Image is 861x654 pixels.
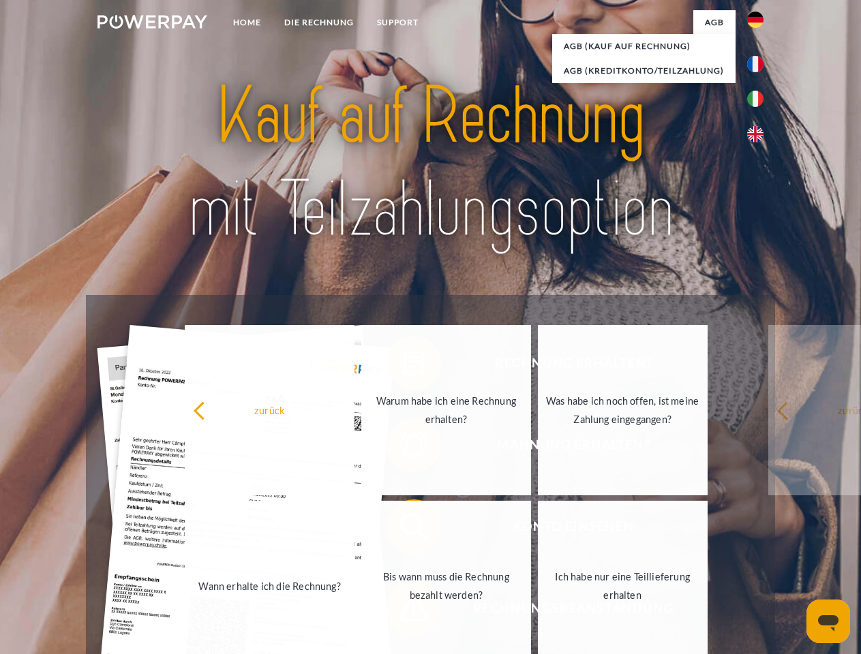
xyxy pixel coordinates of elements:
[365,10,430,35] a: SUPPORT
[747,91,764,107] img: it
[546,392,699,429] div: Was habe ich noch offen, ist meine Zahlung eingegangen?
[193,401,346,419] div: zurück
[546,567,699,604] div: Ich habe nur eine Teillieferung erhalten
[552,59,736,83] a: AGB (Kreditkonto/Teilzahlung)
[693,10,736,35] a: agb
[369,392,523,429] div: Warum habe ich eine Rechnung erhalten?
[193,576,346,595] div: Wann erhalte ich die Rechnung?
[747,56,764,72] img: fr
[747,12,764,28] img: de
[222,10,273,35] a: Home
[806,599,850,643] iframe: Schaltfläche zum Öffnen des Messaging-Fensters
[552,34,736,59] a: AGB (Kauf auf Rechnung)
[273,10,365,35] a: DIE RECHNUNG
[130,65,731,261] img: title-powerpay_de.svg
[747,126,764,142] img: en
[97,15,207,29] img: logo-powerpay-white.svg
[538,325,708,495] a: Was habe ich noch offen, ist meine Zahlung eingegangen?
[369,567,523,604] div: Bis wann muss die Rechnung bezahlt werden?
